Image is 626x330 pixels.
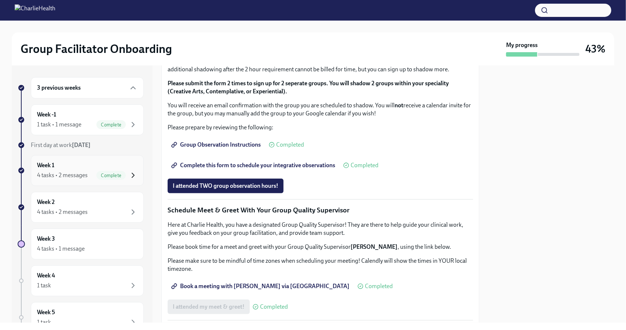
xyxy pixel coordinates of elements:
[168,257,473,273] p: Please make sure to be mindful of time zones when scheduling your meeting! Calendly will show the...
[37,171,88,179] div: 4 tasks • 2 messages
[168,101,473,118] p: You will receive an email confirmation with the group you are scheduled to shadow. You will recei...
[365,283,393,289] span: Completed
[168,123,473,132] p: Please prepare by reviewing the following:
[18,104,144,135] a: Week -11 task • 1 messageComplete
[37,245,85,253] div: 4 tasks • 1 message
[585,42,605,55] h3: 43%
[37,161,54,169] h6: Week 1
[173,141,261,148] span: Group Observation Instructions
[351,243,398,250] strong: [PERSON_NAME]
[18,192,144,223] a: Week 24 tasks • 2 messages
[168,158,340,173] a: Complete this form to schedule your integrative observations
[18,155,144,186] a: Week 14 tasks • 2 messagesComplete
[31,141,91,148] span: First day at work
[37,272,55,280] h6: Week 4
[37,308,55,316] h6: Week 5
[173,283,349,290] span: Book a meeting with [PERSON_NAME] via [GEOGRAPHIC_DATA]
[168,243,473,251] p: Please book time for a meet and greet with your Group Quality Supervisor , using the link below.
[168,279,355,294] a: Book a meeting with [PERSON_NAME] via [GEOGRAPHIC_DATA]
[18,141,144,149] a: First day at work[DATE]
[37,208,88,216] div: 4 tasks • 2 messages
[18,265,144,296] a: Week 41 task
[168,179,283,193] button: I attended TWO group observation hours!
[37,318,51,326] div: 1 task
[37,198,55,206] h6: Week 2
[37,84,81,92] h6: 3 previous weeks
[96,122,126,128] span: Complete
[276,142,304,148] span: Completed
[37,235,55,243] h6: Week 3
[37,111,56,119] h6: Week -1
[168,221,473,237] p: Here at Charlie Health, you have a designated Group Quality Supervisor! They are there to help gu...
[168,80,449,95] strong: Please submit the form 2 times to sign up for 2 seperate groups. You will shadow 2 groups within ...
[168,205,473,215] p: Schedule Meet & Greet With Your Group Quality Supervisor
[15,4,55,16] img: CharlieHealth
[168,137,266,152] a: Group Observation Instructions
[395,102,403,109] strong: not
[96,173,126,178] span: Complete
[173,182,278,190] span: I attended TWO group observation hours!
[72,141,91,148] strong: [DATE]
[351,162,378,168] span: Completed
[37,281,51,290] div: 1 task
[37,121,81,129] div: 1 task • 1 message
[173,162,335,169] span: Complete this form to schedule your integrative observations
[18,229,144,259] a: Week 34 tasks • 1 message
[506,41,538,49] strong: My progress
[31,77,144,98] div: 3 previous weeks
[21,42,172,56] h2: Group Facilitator Onboarding
[260,304,288,310] span: Completed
